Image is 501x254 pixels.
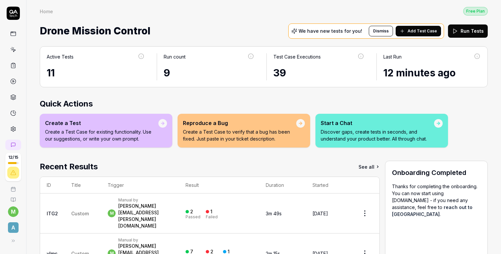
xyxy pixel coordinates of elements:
div: Manual by [118,197,172,203]
p: We have new tests for you! [299,29,362,33]
div: Passed [186,215,200,219]
time: 3m 49s [266,211,282,216]
th: Duration [259,177,306,193]
p: Create a Test Case to verify that a bug has been fixed. Just paste in your ticket description. [183,128,296,142]
a: ITG2 [47,211,58,216]
h3: Onboarding Completed [392,168,481,178]
span: Drone Mission Control [40,22,150,40]
th: ID [40,177,65,193]
a: New conversation [5,140,21,150]
div: Home [40,8,53,15]
button: A [3,217,24,234]
div: 2 [190,209,193,215]
span: 12 / 15 [8,155,18,159]
span: Add Test Case [408,28,437,34]
time: [DATE] [312,211,328,216]
button: Add Test Case [396,26,441,36]
th: Title [65,177,101,193]
button: Dismiss [369,26,393,36]
div: 9 [164,65,255,80]
span: Custom [71,211,89,216]
div: Manual by [118,237,172,243]
button: m [8,206,19,217]
div: Test Case Executions [273,53,321,60]
div: Create a Test [45,119,158,127]
div: Start a Chat [321,119,434,127]
th: Started [306,177,350,193]
button: Free Plan [463,7,488,16]
button: Run Tests [448,24,488,38]
div: [PERSON_NAME][EMAIL_ADDRESS][PERSON_NAME][DOMAIN_NAME] [118,203,172,229]
a: See all [359,161,380,173]
span: A [8,222,19,233]
div: Failed [206,215,218,219]
h2: Quick Actions [40,98,488,110]
a: Book a call with us [3,181,24,192]
p: Discover gaps, create tests in seconds, and understand your product better. All through chat. [321,128,434,142]
p: Thanks for completing the onboarding. You can now start using [DOMAIN_NAME] - if you need any ass... [392,178,481,223]
div: 39 [273,65,364,80]
div: Run count [164,53,186,60]
a: Documentation [3,192,24,202]
th: Result [179,177,259,193]
th: Trigger [101,177,179,193]
div: Reproduce a Bug [183,119,296,127]
time: 12 minutes ago [383,67,456,79]
span: m [108,209,116,217]
div: Last Run [383,53,402,60]
h2: Recent Results [40,161,98,173]
div: 1 [210,209,212,215]
p: Create a Test Case for existing functionality. Use our suggestions, or write your own prompt. [45,128,158,142]
div: Active Tests [47,53,74,60]
div: 11 [47,65,145,80]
